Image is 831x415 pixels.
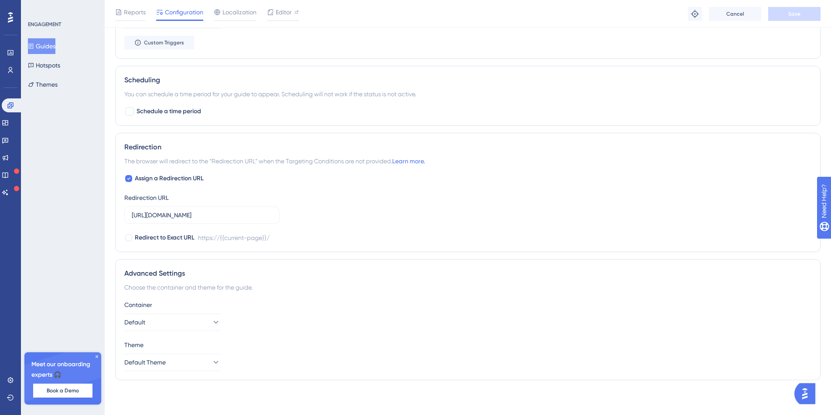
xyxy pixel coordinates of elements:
[47,387,79,394] span: Book a Demo
[33,384,92,398] button: Book a Demo
[28,77,58,92] button: Themes
[124,142,811,152] div: Redirection
[788,10,800,17] span: Save
[28,38,55,54] button: Guides
[124,317,145,327] span: Default
[124,300,811,310] div: Container
[222,7,256,17] span: Localization
[794,381,821,407] iframe: UserGuiding AI Assistant Launcher
[198,233,270,243] div: https://{{current-page}}/
[124,268,811,279] div: Advanced Settings
[392,158,425,165] a: Learn more.
[124,75,811,85] div: Scheduling
[276,7,292,17] span: Editor
[28,57,60,73] button: Hotspots
[709,7,761,21] button: Cancel
[132,210,272,220] input: https://www.example.com/
[31,359,94,380] span: Meet our onboarding experts 🎧
[124,7,146,17] span: Reports
[726,10,744,17] span: Cancel
[124,156,425,166] span: The browser will redirect to the “Redirection URL” when the Targeting Conditions are not provided.
[124,36,194,50] button: Custom Triggers
[124,314,220,331] button: Default
[135,233,195,243] span: Redirect to Exact URL
[21,2,55,13] span: Need Help?
[137,106,201,117] span: Schedule a time period
[144,39,184,46] span: Custom Triggers
[124,89,811,99] div: You can schedule a time period for your guide to appear. Scheduling will not work if the status i...
[124,282,811,293] div: Choose the container and theme for the guide.
[124,192,169,203] div: Redirection URL
[124,340,811,350] div: Theme
[28,21,61,28] div: ENGAGEMENT
[135,173,204,184] span: Assign a Redirection URL
[124,357,166,368] span: Default Theme
[124,354,220,371] button: Default Theme
[768,7,821,21] button: Save
[165,7,203,17] span: Configuration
